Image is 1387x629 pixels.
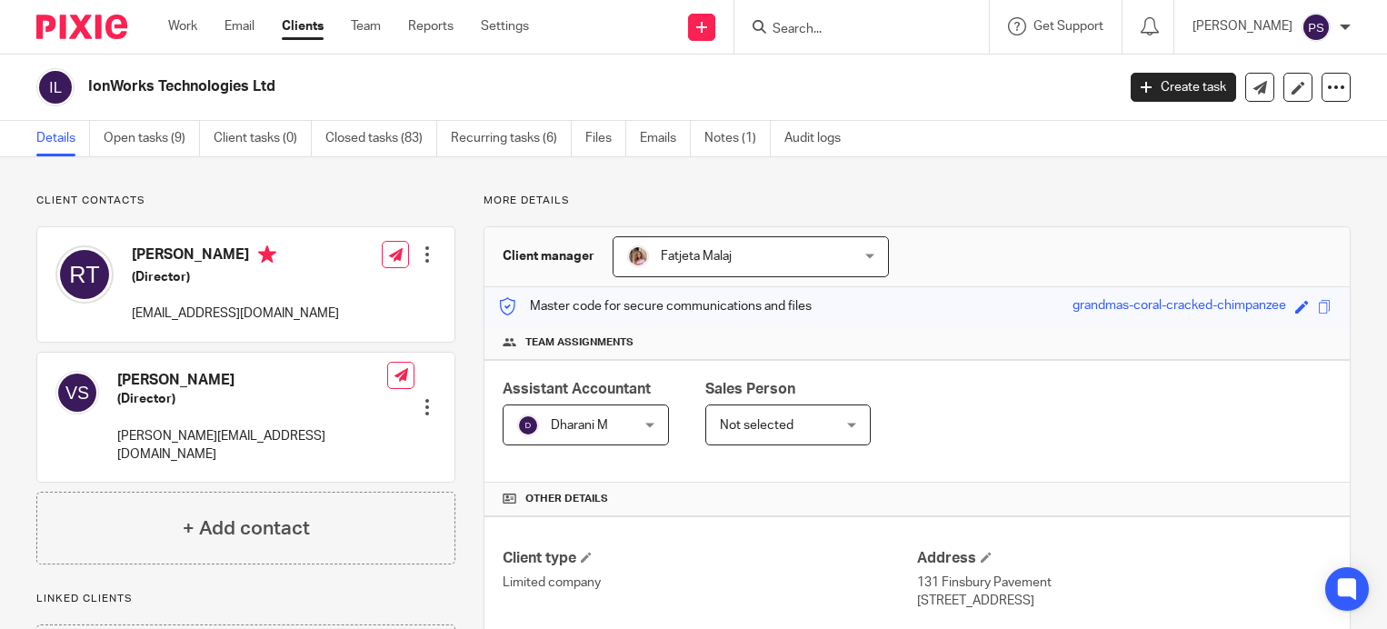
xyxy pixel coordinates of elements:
[258,245,276,264] i: Primary
[1302,13,1331,42] img: svg%3E
[351,17,381,35] a: Team
[36,15,127,39] img: Pixie
[917,549,1332,568] h4: Address
[36,68,75,106] img: svg%3E
[1033,20,1103,33] span: Get Support
[481,17,529,35] a: Settings
[132,305,339,323] p: [EMAIL_ADDRESS][DOMAIN_NAME]
[484,194,1351,208] p: More details
[525,492,608,506] span: Other details
[503,574,917,592] p: Limited company
[1192,17,1292,35] p: [PERSON_NAME]
[117,390,387,408] h5: (Director)
[117,371,387,390] h4: [PERSON_NAME]
[88,77,901,96] h2: IonWorks Technologies Ltd
[917,574,1332,592] p: 131 Finsbury Pavement
[36,121,90,156] a: Details
[517,414,539,436] img: svg%3E
[503,247,594,265] h3: Client manager
[640,121,691,156] a: Emails
[55,371,99,414] img: svg%3E
[1073,296,1286,317] div: grandmas-coral-cracked-chimpanzee
[551,419,608,432] span: Dharani M
[117,427,387,464] p: [PERSON_NAME][EMAIL_ADDRESS][DOMAIN_NAME]
[168,17,197,35] a: Work
[325,121,437,156] a: Closed tasks (83)
[36,194,455,208] p: Client contacts
[720,419,793,432] span: Not selected
[132,268,339,286] h5: (Director)
[585,121,626,156] a: Files
[784,121,854,156] a: Audit logs
[183,514,310,543] h4: + Add contact
[282,17,324,35] a: Clients
[503,382,651,396] span: Assistant Accountant
[1131,73,1236,102] a: Create task
[225,17,254,35] a: Email
[704,121,771,156] a: Notes (1)
[132,245,339,268] h4: [PERSON_NAME]
[451,121,572,156] a: Recurring tasks (6)
[661,250,732,263] span: Fatjeta Malaj
[104,121,200,156] a: Open tasks (9)
[503,549,917,568] h4: Client type
[408,17,454,35] a: Reports
[55,245,114,304] img: svg%3E
[36,592,455,606] p: Linked clients
[525,335,634,350] span: Team assignments
[498,297,812,315] p: Master code for secure communications and files
[214,121,312,156] a: Client tasks (0)
[771,22,934,38] input: Search
[917,592,1332,610] p: [STREET_ADDRESS]
[627,245,649,267] img: MicrosoftTeams-image%20(5).png
[705,382,795,396] span: Sales Person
